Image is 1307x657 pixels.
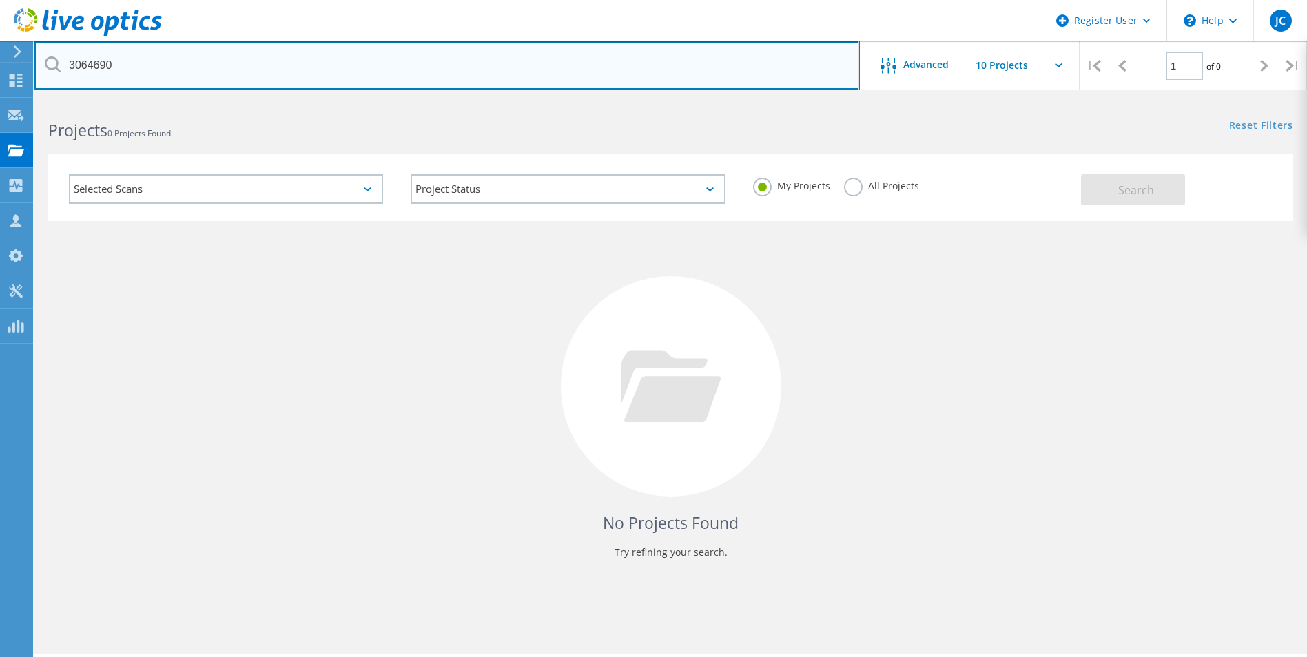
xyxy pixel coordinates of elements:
[1080,41,1108,90] div: |
[62,541,1279,563] p: Try refining your search.
[411,174,725,204] div: Project Status
[1206,61,1221,72] span: of 0
[1229,121,1293,132] a: Reset Filters
[1279,41,1307,90] div: |
[48,119,107,141] b: Projects
[62,512,1279,534] h4: No Projects Found
[1081,174,1185,205] button: Search
[69,174,383,204] div: Selected Scans
[753,178,830,191] label: My Projects
[1275,15,1286,26] span: JC
[844,178,919,191] label: All Projects
[107,127,171,139] span: 0 Projects Found
[1184,14,1196,27] svg: \n
[34,41,860,90] input: Search projects by name, owner, ID, company, etc
[903,60,949,70] span: Advanced
[14,29,162,39] a: Live Optics Dashboard
[1118,182,1154,198] span: Search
